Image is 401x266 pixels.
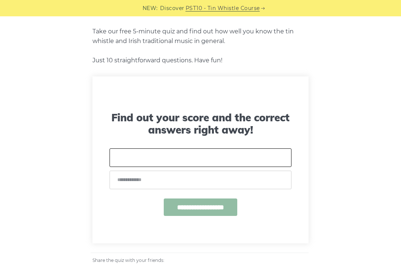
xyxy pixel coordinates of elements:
p: Take our free 5-minute quiz and find out how well you know the tin whistle and Irish traditional ... [92,27,309,65]
span: Share the quiz with your friends: [92,257,164,264]
h3: Find out your score and the correct answers right away! [103,111,298,136]
span: Discover [160,4,185,13]
a: PST10 - Tin Whistle Course [186,4,260,13]
span: NEW: [143,4,158,13]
